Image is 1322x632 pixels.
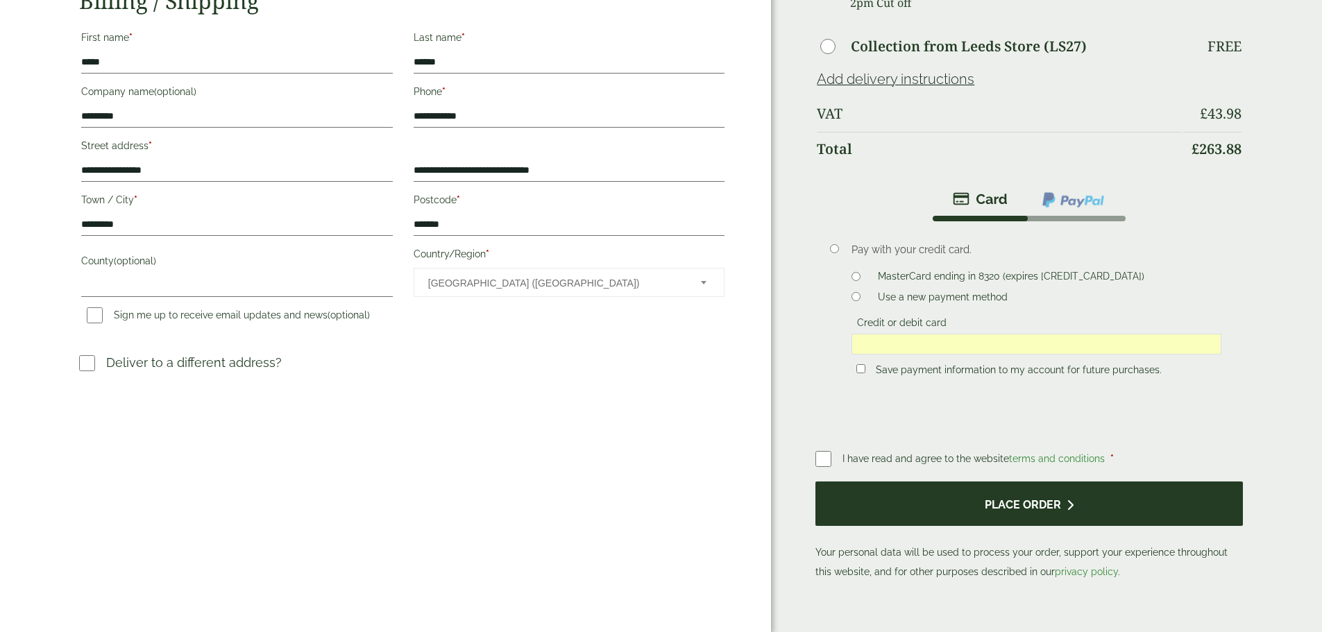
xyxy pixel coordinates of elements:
label: Phone [414,82,724,105]
abbr: required [1110,453,1114,464]
label: Credit or debit card [851,317,952,332]
span: United Kingdom (UK) [428,268,682,298]
a: Add delivery instructions [817,71,974,87]
abbr: required [134,194,137,205]
p: Pay with your credit card. [851,242,1221,257]
abbr: required [486,248,489,259]
label: MasterCard ending in 8320 (expires [CREDIT_CARD_DATA]) [872,271,1150,286]
img: stripe.png [953,191,1008,207]
label: Collection from Leeds Store (LS27) [851,40,1087,53]
label: County [81,251,392,275]
input: Sign me up to receive email updates and news(optional) [87,307,103,323]
label: Street address [81,136,392,160]
bdi: 263.88 [1192,139,1242,158]
th: VAT [817,97,1181,130]
label: Sign me up to receive email updates and news [81,309,375,325]
label: Town / City [81,190,392,214]
a: terms and conditions [1009,453,1105,464]
iframe: Secure card payment input frame [856,338,1217,350]
span: Country/Region [414,268,724,297]
label: Use a new payment method [872,291,1013,307]
span: (optional) [328,309,370,321]
abbr: required [149,140,152,151]
th: Total [817,132,1181,166]
label: Country/Region [414,244,724,268]
img: ppcp-gateway.png [1041,191,1105,209]
button: Place order [815,481,1242,527]
span: (optional) [154,86,196,97]
abbr: required [129,32,133,43]
span: I have read and agree to the website [842,453,1108,464]
p: Free [1207,38,1242,55]
label: Last name [414,28,724,51]
p: Deliver to a different address? [106,353,282,372]
label: Company name [81,82,392,105]
label: Postcode [414,190,724,214]
bdi: 43.98 [1200,104,1242,123]
span: £ [1200,104,1207,123]
abbr: required [461,32,465,43]
p: Your personal data will be used to process your order, support your experience throughout this we... [815,481,1242,582]
a: privacy policy [1055,566,1118,577]
label: First name [81,28,392,51]
span: (optional) [114,255,156,266]
abbr: required [442,86,446,97]
span: £ [1192,139,1199,158]
label: Save payment information to my account for future purchases. [870,364,1167,379]
abbr: required [457,194,460,205]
